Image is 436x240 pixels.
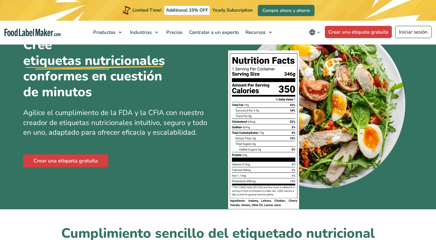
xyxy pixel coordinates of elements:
span: Productos [91,29,116,36]
span: Precios [164,29,183,36]
u: etiquetas nutricionales [23,53,165,69]
img: Un plato de comida con una etiqueta de información nutricional encima. [228,16,408,209]
span: Recursos [244,29,266,36]
a: Productos [90,21,125,44]
button: Change language [305,26,325,39]
a: Iniciar sesión [395,26,432,38]
span: Limited Time! [132,7,161,13]
a: Food Label Maker homepage [5,29,61,36]
a: Industrias [127,21,161,44]
span: Industrias [128,29,152,36]
span: Additional 15% OFF [164,6,210,15]
a: Contratar a un experto [186,21,241,44]
span: Agilice el cumplimiento de la FDA y la CFIA con nuestro creador de etiquetas nutricionales intuit... [23,108,207,138]
a: Precios [163,21,184,44]
span: Yearly Subscription [212,7,253,13]
a: Crear una etiqueta gratuita [325,26,392,38]
a: Compre ahora y ahorre [258,5,315,16]
span: Contratar a un experto [187,29,239,36]
a: Recursos [242,21,275,44]
a: Crear una etiqueta gratuita [23,154,108,167]
h1: Cree conformes en cuestión de minutos [23,37,178,100]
